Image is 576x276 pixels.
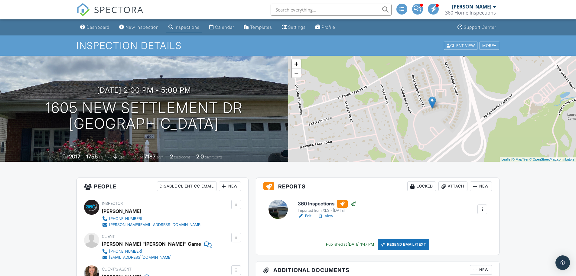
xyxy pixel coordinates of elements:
[102,216,201,222] a: [PHONE_NUMBER]
[470,265,492,275] div: New
[102,207,141,216] div: [PERSON_NAME]
[292,59,301,68] a: Zoom in
[455,22,499,33] a: Support Center
[61,155,68,159] span: Built
[256,178,500,195] h3: Reports
[464,25,496,30] div: Support Center
[445,10,496,16] div: 360 Home Inspections
[69,153,80,160] div: 2017
[298,208,356,213] div: Imported from XLS - [DATE]
[529,158,574,161] a: © OpenStreetMap contributors
[298,200,356,208] h6: 360 Inspections
[174,155,190,159] span: bedrooms
[326,242,374,247] div: Published at [DATE] 1:47 PM
[99,155,107,159] span: sq. ft.
[288,25,306,30] div: Settings
[118,155,125,159] span: slab
[444,42,477,50] div: Client View
[298,200,356,213] a: 360 Inspections Imported from XLS - [DATE]
[175,25,200,30] div: Inspections
[470,181,492,191] div: New
[86,153,98,160] div: 1755
[109,222,201,227] div: [PERSON_NAME][EMAIL_ADDRESS][DOMAIN_NAME]
[109,216,142,221] div: [PHONE_NUMBER]
[501,158,511,161] a: Leaflet
[144,153,156,160] div: 7187
[322,25,335,30] div: Profile
[166,22,202,33] a: Inspections
[250,25,272,30] div: Templates
[207,22,236,33] a: Calendar
[76,8,144,21] a: SPECTORA
[94,3,144,16] span: SPECTORA
[219,181,241,191] div: New
[292,68,301,78] a: Zoom out
[215,25,234,30] div: Calendar
[109,255,171,260] div: [EMAIL_ADDRESS][DOMAIN_NAME]
[271,4,392,16] input: Search everything...
[407,181,436,191] div: Locked
[102,201,123,206] span: Inspector
[317,213,333,219] a: View
[102,222,201,228] a: [PERSON_NAME][EMAIL_ADDRESS][DOMAIN_NAME]
[125,25,159,30] div: New Inspection
[86,25,109,30] div: Dashboard
[117,22,161,33] a: New Inspection
[102,267,132,271] span: Client's Agent
[45,100,243,132] h1: 1605 New Settlement Dr [GEOGRAPHIC_DATA]
[170,153,173,160] div: 2
[157,155,164,159] span: sq.ft.
[378,239,430,250] div: Resend Email/Text
[205,155,222,159] span: bathrooms
[77,178,248,195] h3: People
[131,155,143,159] span: Lot Size
[438,181,467,191] div: Attach
[443,43,479,48] a: Client View
[452,4,491,10] div: [PERSON_NAME]
[555,255,570,270] div: Open Intercom Messenger
[102,239,201,248] div: [PERSON_NAME] "[PERSON_NAME]" Game
[97,86,191,94] h3: [DATE] 2:00 pm - 5:00 pm
[102,248,207,254] a: [PHONE_NUMBER]
[313,22,338,33] a: Profile
[76,3,90,16] img: The Best Home Inspection Software - Spectora
[157,181,216,191] div: Disable Client CC Email
[279,22,308,33] a: Settings
[109,249,142,254] div: [PHONE_NUMBER]
[500,157,576,162] div: |
[298,213,311,219] a: Edit
[480,42,499,50] div: More
[76,40,500,51] h1: Inspection Details
[512,158,529,161] a: © MapTiler
[102,234,115,239] span: Client
[102,254,207,261] a: [EMAIL_ADDRESS][DOMAIN_NAME]
[196,153,204,160] div: 2.0
[78,22,112,33] a: Dashboard
[241,22,275,33] a: Templates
